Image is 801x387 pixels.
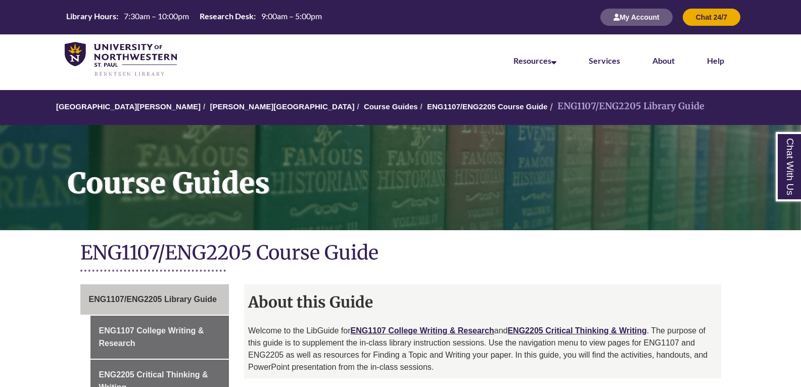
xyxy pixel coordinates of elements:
[683,9,740,26] button: Chat 24/7
[80,284,229,315] a: ENG1107/ENG2205 Library Guide
[589,56,620,65] a: Services
[62,11,120,22] th: Library Hours:
[248,325,717,373] p: Welcome to the LibGuide for and . The purpose of this guide is to supplement the in-class library...
[196,11,257,22] th: Research Desk:
[600,9,673,26] button: My Account
[350,326,494,335] a: ENG1107 College Writing & Research
[62,11,326,24] a: Hours Today
[600,13,673,21] a: My Account
[547,99,704,114] li: ENG1107/ENG2205 Library Guide
[57,125,801,217] h1: Course Guides
[210,102,354,111] a: [PERSON_NAME][GEOGRAPHIC_DATA]
[124,11,189,21] span: 7:30am – 10:00pm
[56,102,201,111] a: [GEOGRAPHIC_DATA][PERSON_NAME]
[261,11,322,21] span: 9:00am – 5:00pm
[62,11,326,23] table: Hours Today
[89,295,217,304] span: ENG1107/ENG2205 Library Guide
[244,289,721,315] h2: About this Guide
[80,240,721,267] h1: ENG1107/ENG2205 Course Guide
[364,102,418,111] a: Course Guides
[65,42,177,77] img: UNWSP Library Logo
[652,56,675,65] a: About
[683,13,740,21] a: Chat 24/7
[427,102,547,111] a: ENG1107/ENG2205 Course Guide
[507,326,646,335] a: ENG2205 Critical Thinking & Writing
[707,56,724,65] a: Help
[513,56,556,65] a: Resources
[90,316,229,359] a: ENG1107 College Writing & Research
